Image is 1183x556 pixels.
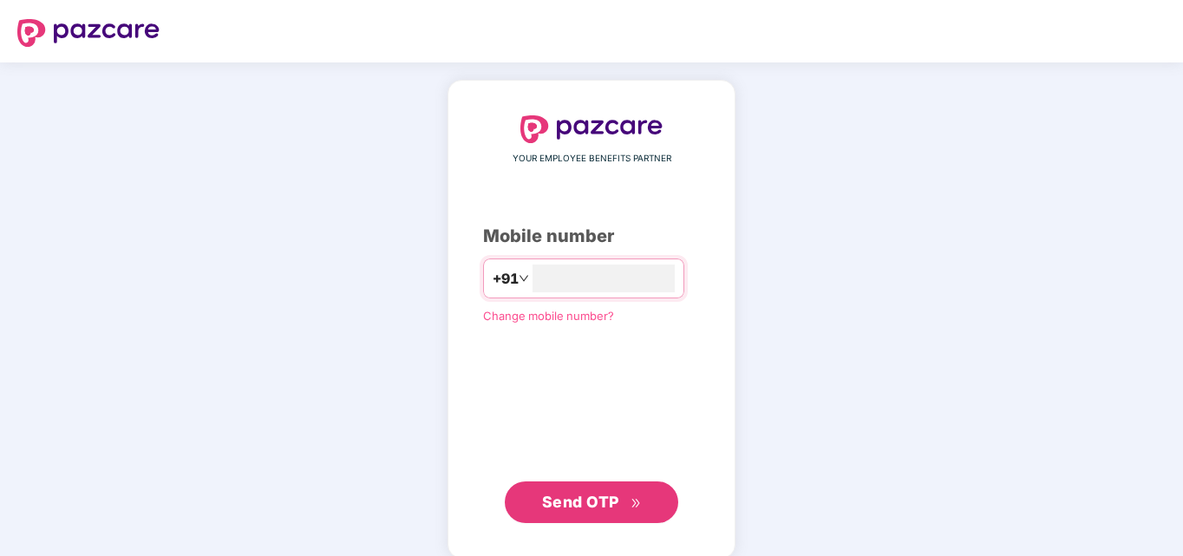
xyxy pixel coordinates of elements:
[542,493,619,511] span: Send OTP
[493,268,519,290] span: +91
[17,19,160,47] img: logo
[505,481,678,523] button: Send OTPdouble-right
[520,115,663,143] img: logo
[513,152,671,166] span: YOUR EMPLOYEE BENEFITS PARTNER
[631,498,642,509] span: double-right
[483,309,614,323] a: Change mobile number?
[519,273,529,284] span: down
[483,223,700,250] div: Mobile number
